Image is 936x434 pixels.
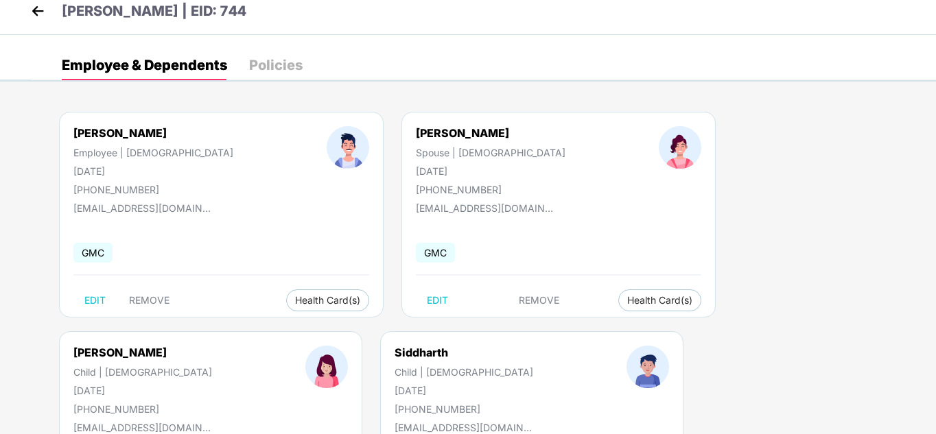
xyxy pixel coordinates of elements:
[73,403,212,415] div: [PHONE_NUMBER]
[73,202,211,214] div: [EMAIL_ADDRESS][DOMAIN_NAME]
[286,289,369,311] button: Health Card(s)
[305,346,348,388] img: profileImage
[627,297,692,304] span: Health Card(s)
[249,58,303,72] div: Policies
[73,366,212,378] div: Child | [DEMOGRAPHIC_DATA]
[327,126,369,169] img: profileImage
[395,403,533,415] div: [PHONE_NUMBER]
[84,295,106,306] span: EDIT
[627,346,669,388] img: profileImage
[62,1,246,22] p: [PERSON_NAME] | EID: 744
[395,366,533,378] div: Child | [DEMOGRAPHIC_DATA]
[508,289,570,311] button: REMOVE
[416,147,565,158] div: Spouse | [DEMOGRAPHIC_DATA]
[118,289,180,311] button: REMOVE
[73,147,233,158] div: Employee | [DEMOGRAPHIC_DATA]
[395,385,533,396] div: [DATE]
[73,243,113,263] span: GMC
[73,165,233,177] div: [DATE]
[416,289,459,311] button: EDIT
[519,295,559,306] span: REMOVE
[62,58,227,72] div: Employee & Dependents
[416,184,565,195] div: [PHONE_NUMBER]
[73,346,212,359] div: [PERSON_NAME]
[395,346,533,359] div: Siddharth
[73,289,117,311] button: EDIT
[659,126,701,169] img: profileImage
[427,295,448,306] span: EDIT
[73,385,212,396] div: [DATE]
[416,243,455,263] span: GMC
[295,297,360,304] span: Health Card(s)
[73,422,211,433] div: [EMAIL_ADDRESS][DOMAIN_NAME]
[416,126,565,140] div: [PERSON_NAME]
[73,184,233,195] div: [PHONE_NUMBER]
[618,289,701,311] button: Health Card(s)
[395,422,532,433] div: [EMAIL_ADDRESS][DOMAIN_NAME]
[73,126,233,140] div: [PERSON_NAME]
[27,1,48,21] img: back
[416,202,553,214] div: [EMAIL_ADDRESS][DOMAIN_NAME]
[416,165,565,177] div: [DATE]
[129,295,169,306] span: REMOVE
